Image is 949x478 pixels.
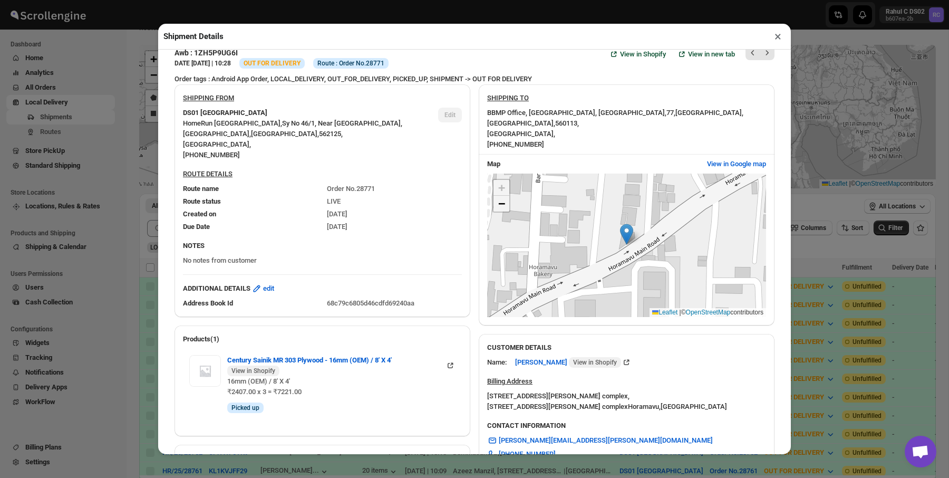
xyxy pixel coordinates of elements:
[227,355,445,376] span: Century Sainik MR 303 Plywood - 16mm (OEM) / 8' X 4'
[227,388,302,396] span: ₹2407.00 x 3 = ₹7221.00
[688,49,735,60] span: View in new tab
[487,130,555,138] span: [GEOGRAPHIC_DATA] ,
[183,140,251,148] span: [GEOGRAPHIC_DATA] ,
[227,356,456,364] a: Century Sainik MR 303 Plywood - 16mm (OEM) / 8' X 4' View in Shopify
[707,159,766,169] span: View in Google map
[183,242,205,250] b: NOTES
[183,197,221,205] span: Route status
[680,309,681,316] span: |
[515,357,621,368] span: [PERSON_NAME]
[670,42,741,66] button: View in new tab
[183,170,233,178] u: ROUTE DETAILS
[487,140,544,148] span: [PHONE_NUMBER]
[498,197,505,210] span: −
[327,223,347,231] span: [DATE]
[487,391,727,412] div: [STREET_ADDRESS][PERSON_NAME] complex, [STREET_ADDRESS][PERSON_NAME] complex Horamavu,[GEOGRAPHIC...
[183,119,282,127] span: HomeRun [GEOGRAPHIC_DATA] ,
[487,357,507,368] div: Name:
[760,45,774,60] button: Next
[175,74,774,84] div: Order tags : Android App Order, LOCAL_DELIVERY, OUT_FOR_DELIVERY, PICKED_UP, SHIPMENT -> OUT FOR ...
[183,299,233,307] span: Address Book Id
[515,358,632,366] a: [PERSON_NAME] View in Shopify
[244,60,301,67] span: OUT FOR DELIVERY
[493,196,509,212] a: Zoom out
[183,334,462,345] h2: Products(1)
[327,197,341,205] span: LIVE
[183,256,257,264] span: No notes from customer
[245,280,280,297] button: edit
[183,151,240,159] span: [PHONE_NUMBER]
[487,160,500,168] b: Map
[231,367,275,375] span: View in Shopify
[175,59,231,68] h3: DATE
[319,130,343,138] span: 562125 ,
[493,180,509,196] a: Zoom in
[263,283,274,294] span: edit
[487,94,529,102] u: SHIPPING TO
[282,119,402,127] span: Sy No 46/1, Near [GEOGRAPHIC_DATA] ,
[327,185,375,193] span: Order No.28771
[481,432,719,449] a: [PERSON_NAME][EMAIL_ADDRESS][PERSON_NAME][DOMAIN_NAME]
[770,29,786,44] button: ×
[701,156,772,173] button: View in Google map
[183,283,250,294] b: ADDITIONAL DETAILS
[183,108,267,118] b: DS01 [GEOGRAPHIC_DATA]
[487,119,555,127] span: [GEOGRAPHIC_DATA] ,
[499,449,556,460] span: [PHONE_NUMBER]
[666,109,675,117] span: 77 ,
[183,94,234,102] u: SHIPPING FROM
[573,358,617,367] span: View in Shopify
[487,109,666,117] span: BBMP Office, [GEOGRAPHIC_DATA], [GEOGRAPHIC_DATA] ,
[487,420,766,431] h3: CONTACT INFORMATION
[189,355,221,387] img: Item
[227,377,290,385] span: 16mm (OEM) / 8' X 4'
[620,49,666,60] span: View in Shopify
[183,130,251,138] span: [GEOGRAPHIC_DATA] ,
[905,436,936,467] div: Open chat
[183,185,219,193] span: Route name
[327,210,347,218] span: [DATE]
[231,404,259,412] span: Picked up
[686,309,731,316] a: OpenStreetMap
[487,342,766,353] h3: CUSTOMER DETAILS
[317,59,384,68] span: Route : Order No.28771
[377,453,462,464] span: View Payment Transactions
[183,453,211,464] h2: PENDING
[183,210,216,218] span: Created on
[499,435,713,446] span: [PERSON_NAME][EMAIL_ADDRESS][PERSON_NAME][DOMAIN_NAME]
[191,60,231,67] b: [DATE] | 10:28
[650,308,766,317] div: © contributors
[498,181,505,194] span: +
[555,119,579,127] span: 560113 ,
[175,47,389,58] h3: Awb : 1ZH5P9UG6I
[481,446,562,463] a: [PHONE_NUMBER]
[251,130,319,138] span: [GEOGRAPHIC_DATA] ,
[327,299,414,307] span: 68c79c6805d46cdfd69240aa
[487,377,532,385] u: Billing Address
[620,224,633,245] img: Marker
[675,109,743,117] span: [GEOGRAPHIC_DATA] ,
[745,45,774,60] nav: Pagination
[745,45,760,60] button: Previous
[602,42,672,66] a: View in Shopify
[163,31,224,42] h2: Shipment Details
[652,309,677,316] a: Leaflet
[183,223,210,231] span: Due Date
[371,450,468,467] button: View Payment Transactions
